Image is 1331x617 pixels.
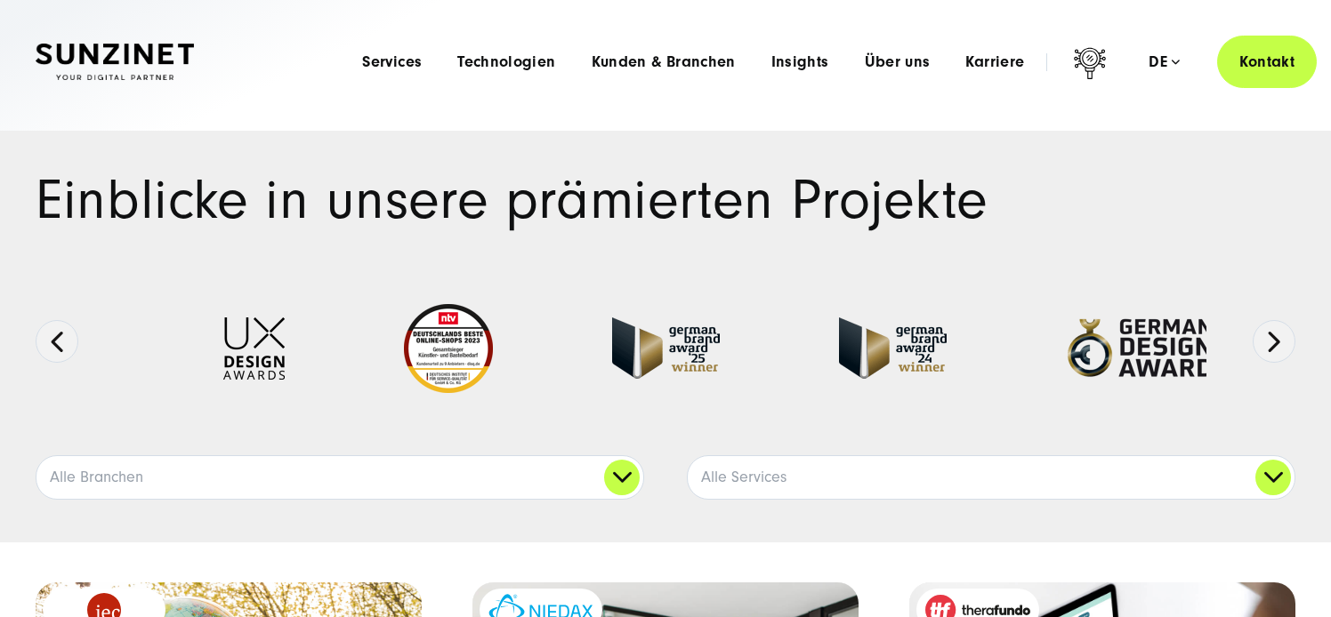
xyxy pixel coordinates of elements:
button: Next [1253,320,1295,363]
a: Über uns [865,53,931,71]
img: German Brand Award winner 2025 - Full Service Digital Agentur SUNZINET [612,317,720,379]
img: German-Brand-Award - fullservice digital agentur SUNZINET [839,317,947,379]
a: Alle Services [688,456,1295,499]
a: Services [362,53,422,71]
a: Technologien [457,53,555,71]
a: Kunden & Branchen [592,53,736,71]
h1: Einblicke in unsere prämierten Projekte [36,173,1295,228]
img: German-Design-Award - fullservice digital agentur SUNZINET [1066,317,1213,379]
a: Kontakt [1217,36,1317,88]
img: UX-Design-Awards - fullservice digital agentur SUNZINET [223,317,285,380]
img: SUNZINET Full Service Digital Agentur [36,44,194,81]
img: Deutschlands beste Online Shops 2023 - boesner - Kunde - SUNZINET [404,304,493,393]
button: Previous [36,320,78,363]
div: de [1149,53,1180,71]
a: Alle Branchen [36,456,643,499]
a: Insights [771,53,829,71]
a: Karriere [965,53,1024,71]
